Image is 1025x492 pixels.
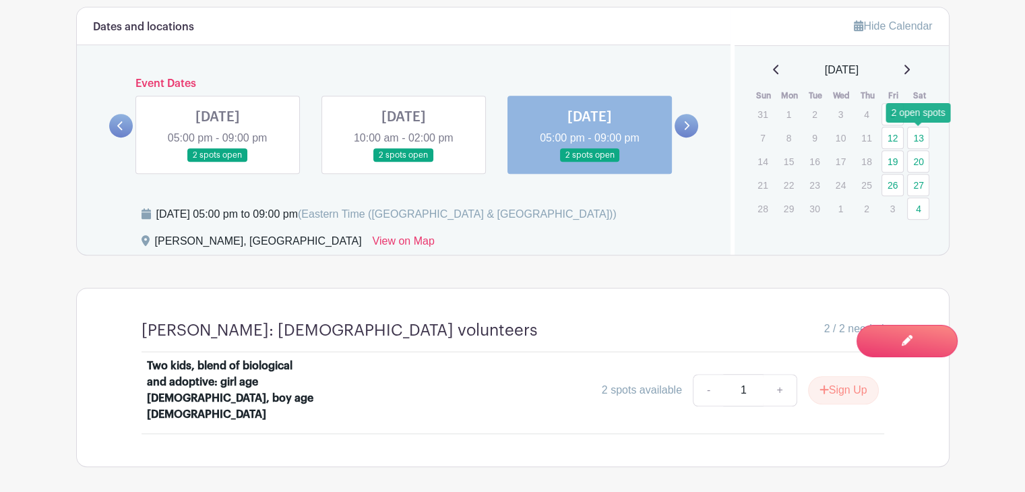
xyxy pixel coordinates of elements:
p: 21 [751,175,774,195]
p: 23 [803,175,826,195]
a: 5 [881,103,904,125]
p: 31 [751,104,774,125]
a: 4 [907,197,929,220]
p: 8 [778,127,800,148]
p: 30 [803,198,826,219]
th: Sun [751,89,777,102]
p: 16 [803,151,826,172]
h4: [PERSON_NAME]: [DEMOGRAPHIC_DATA] volunteers [142,321,538,340]
p: 2 [855,198,877,219]
p: 2 [803,104,826,125]
p: 4 [855,104,877,125]
a: + [763,374,797,406]
a: 13 [907,127,929,149]
h6: Event Dates [133,78,675,90]
p: 15 [778,151,800,172]
h6: Dates and locations [93,21,194,34]
th: Wed [829,89,855,102]
div: Two kids, blend of biological and adoptive: girl age [DEMOGRAPHIC_DATA], boy age [DEMOGRAPHIC_DATA] [147,358,314,423]
p: 3 [881,198,904,219]
p: 1 [778,104,800,125]
p: 28 [751,198,774,219]
p: 25 [855,175,877,195]
span: 2 / 2 needed [824,321,884,337]
p: 22 [778,175,800,195]
span: (Eastern Time ([GEOGRAPHIC_DATA] & [GEOGRAPHIC_DATA])) [298,208,617,220]
p: 17 [830,151,852,172]
th: Fri [881,89,907,102]
p: 3 [830,104,852,125]
a: 26 [881,174,904,196]
a: 27 [907,174,929,196]
th: Thu [855,89,881,102]
a: 12 [881,127,904,149]
p: 10 [830,127,852,148]
a: View on Map [373,233,435,255]
div: [PERSON_NAME], [GEOGRAPHIC_DATA] [155,233,362,255]
a: 20 [907,150,929,173]
p: 29 [778,198,800,219]
p: 14 [751,151,774,172]
div: 2 open spots [886,102,950,122]
th: Tue [803,89,829,102]
p: 1 [830,198,852,219]
th: Mon [777,89,803,102]
span: [DATE] [825,62,859,78]
p: 7 [751,127,774,148]
p: 9 [803,127,826,148]
p: 24 [830,175,852,195]
a: 19 [881,150,904,173]
a: - [693,374,724,406]
p: 18 [855,151,877,172]
div: [DATE] 05:00 pm to 09:00 pm [156,206,617,222]
th: Sat [906,89,933,102]
button: Sign Up [808,376,879,404]
p: 11 [855,127,877,148]
a: Hide Calendar [854,20,932,32]
div: 2 spots available [602,382,682,398]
